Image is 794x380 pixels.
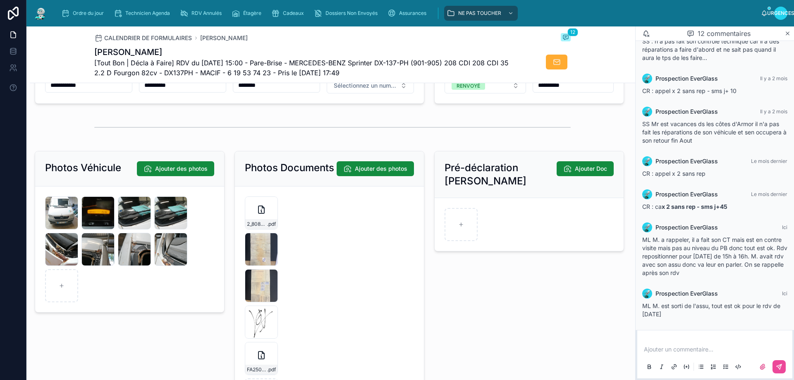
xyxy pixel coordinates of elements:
[104,34,192,41] font: CALENDRIER DE FORMULAIRES
[642,203,662,210] font: CR : ca
[399,10,426,16] font: Assurances
[155,165,208,172] font: Ajouter des photos
[655,75,689,82] font: Prospection
[570,29,575,35] font: 12
[690,75,718,82] font: EverGlass
[191,10,222,16] font: RDV Annulés
[355,165,407,172] font: Ajouter des photos
[33,7,48,20] img: Logo de l'application
[751,191,787,197] font: Le mois dernier
[655,290,689,297] font: Prospection
[655,224,689,231] font: Prospection
[690,108,718,115] font: EverGlass
[760,108,787,115] font: Il y a 2 mois
[247,221,355,227] font: 2_80823282-6e7e-4620-b890-0e7e2037f302
[690,158,718,165] font: EverGlass
[458,10,501,16] font: NE PAS TOUCHER
[642,120,787,144] font: SS Mr est vacances ds les côtes d'Armor il n'a pas fait les réparations de son véhicule et sen oc...
[243,10,261,16] font: Étagère
[55,4,761,22] div: contenu déroulant
[247,366,279,373] font: FA2509-0010
[94,59,509,77] font: [Tout Bon | Décla à Faire] RDV du [DATE] 15:00 - Pare-Brise - MERCEDES-BENZ Sprinter DX-137-PH (9...
[337,161,414,176] button: Ajouter des photos
[229,6,267,21] a: Étagère
[125,10,170,16] font: Technicien Agenda
[334,82,422,89] font: Sélectionnez un numéro de rack
[45,162,121,174] font: Photos Véhicule
[642,236,787,276] font: ML M. a rappeler, il a fait son CT mais est en contre visite mais pas au niveau du PB donc tout e...
[782,290,787,296] font: Ici
[655,158,689,165] font: Prospection
[283,10,304,16] font: Cadeaux
[59,6,110,21] a: Ordre du jour
[267,366,276,373] font: .pdf
[561,33,571,43] button: 12
[385,6,432,21] a: Assurances
[445,162,526,187] font: Pré-déclaration [PERSON_NAME]
[690,224,718,231] font: EverGlass
[94,34,192,42] a: CALENDRIER DE FORMULAIRES
[655,191,689,198] font: Prospection
[327,78,414,93] button: Bouton de sélection
[690,191,718,198] font: EverGlass
[760,75,787,81] font: Il y a 2 mois
[457,83,480,89] font: RENVOYÉ
[575,165,607,172] font: Ajouter Doc
[782,224,787,230] font: Ici
[200,34,248,42] a: [PERSON_NAME]
[200,34,248,41] font: [PERSON_NAME]
[642,38,779,61] font: SS : n'a pas fait son contrôle technique car il à des réparations a faire d'abord et ne sait pas ...
[177,6,227,21] a: RDV Annulés
[73,10,104,16] font: Ordre du jour
[444,6,518,21] a: NE PAS TOUCHER
[111,6,176,21] a: Technicien Agenda
[94,47,162,57] font: [PERSON_NAME]
[311,6,383,21] a: Dossiers Non Envoyés
[662,203,727,210] font: x 2 sans rep - sms j+45
[751,158,787,164] font: Le mois dernier
[137,161,214,176] button: Ajouter des photos
[445,78,526,93] button: Bouton de sélection
[245,162,334,174] font: Photos Documents
[642,170,706,177] font: CR : appel x 2 sans rep
[642,302,780,318] font: ML M. est sorti de l'assu, tout est ok pour le rdv de [DATE]
[269,6,310,21] a: Cadeaux
[267,221,276,227] font: .pdf
[557,161,614,176] button: Ajouter Doc
[698,29,751,38] font: 12 commentaires
[690,290,718,297] font: EverGlass
[642,87,737,94] font: CR : appel x 2 sans rep - sms j+ 10
[325,10,378,16] font: Dossiers Non Envoyés
[655,108,689,115] font: Prospection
